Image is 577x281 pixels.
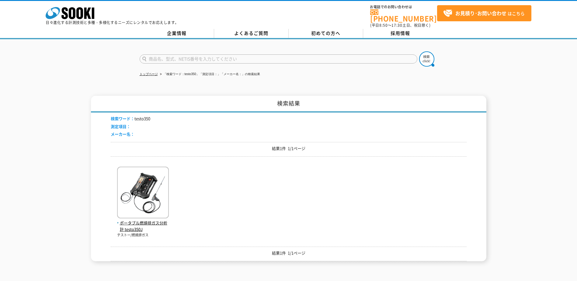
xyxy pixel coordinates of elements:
p: テストー/燃焼排ガス [117,233,169,238]
span: メーカー名： [111,131,134,137]
span: 8:50 [379,23,388,28]
span: 17:30 [391,23,402,28]
strong: お見積り･お問い合わせ [455,9,506,17]
img: btn_search.png [419,51,434,67]
span: 検索ワード： [111,116,134,121]
p: 日々進化する計測技術と多種・多様化するニーズにレンタルでお応えします。 [46,21,179,24]
span: 測定項目： [111,123,130,129]
p: 結果1件 1/1ページ [111,250,467,256]
a: [PHONE_NUMBER] [370,9,437,22]
a: お見積り･お問い合わせはこちら [437,5,531,21]
span: ポータブル燃焼排ガス分析計 testo350J [117,220,169,233]
a: ポータブル燃焼排ガス分析計 testo350J [117,213,169,232]
p: 結果1件 1/1ページ [111,145,467,152]
span: お電話でのお問い合わせは [370,5,437,9]
li: testo350 [111,116,150,122]
a: 採用情報 [363,29,438,38]
li: 「検索ワード：testo350」「測定項目：」「メーカー名：」の検索結果 [159,71,260,78]
img: testo350J [117,167,169,220]
input: 商品名、型式、NETIS番号を入力してください [140,54,417,64]
a: よくあるご質問 [214,29,289,38]
span: (平日 ～ 土日、祝日除く) [370,23,430,28]
a: トップページ [140,72,158,76]
h1: 検索結果 [91,96,486,113]
a: 初めての方へ [289,29,363,38]
span: 初めての方へ [311,30,340,36]
span: はこちら [443,9,525,18]
a: 企業情報 [140,29,214,38]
